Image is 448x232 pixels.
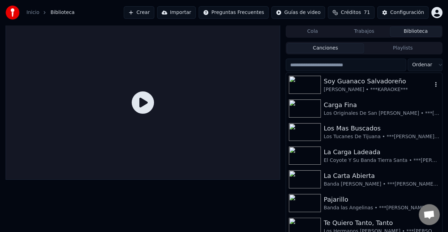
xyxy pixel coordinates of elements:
img: youka [6,6,20,20]
div: Carga Fina [324,100,439,110]
div: La Carta Abierta [324,171,439,181]
button: Canciones [287,43,364,53]
div: Los Mas Buscados [324,124,439,133]
div: Configuración [390,9,424,16]
div: Los Originales De San [PERSON_NAME] • ***[PERSON_NAME] Hn*** [324,110,439,117]
div: Banda las Angelinas • ***[PERSON_NAME] Hn*** [324,204,439,211]
span: Biblioteca [51,9,75,16]
button: Crear [124,6,154,19]
div: La Carga Ladeada [324,147,439,157]
button: Créditos71 [328,6,374,19]
div: Te Quiero Tanto, Tanto [324,218,439,228]
button: Preguntas Frecuentes [199,6,269,19]
button: Biblioteca [390,27,441,37]
div: Soy Guanaco Salvadoreño [324,76,432,86]
div: Pajarillo [324,195,439,204]
div: Los Tucanes De Tijuana • ***[PERSON_NAME] Hn*** [324,133,439,140]
button: Guías de video [271,6,325,19]
button: Configuración [377,6,428,19]
button: Trabajos [338,27,390,37]
span: Ordenar [412,61,432,68]
span: Créditos [341,9,361,16]
button: Importar [157,6,196,19]
nav: breadcrumb [26,9,75,16]
div: Chat abierto [419,204,440,225]
div: El Coyote Y Su Banda Tierra Santa • ***[PERSON_NAME] Karaokes Hn**** [324,157,439,164]
button: Cola [287,27,338,37]
button: Playlists [364,43,441,53]
div: Banda [PERSON_NAME] • ***[PERSON_NAME] Hn*** [324,181,439,188]
span: 71 [364,9,370,16]
a: Inicio [26,9,39,16]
